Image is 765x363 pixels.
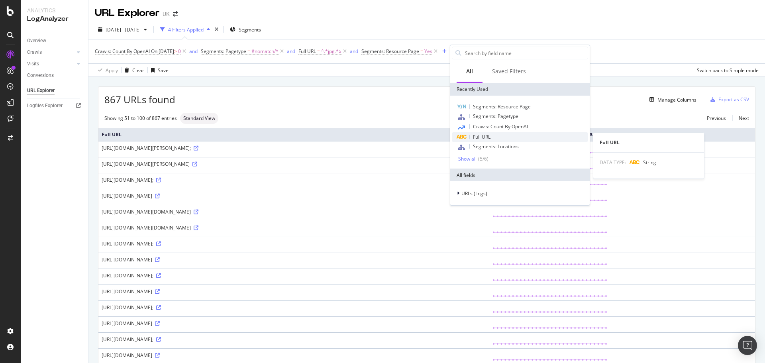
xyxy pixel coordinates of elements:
div: [URL][DOMAIN_NAME] [102,192,486,199]
span: = [247,48,250,55]
th: Crawls: Good HTTP Codes Count By OpenAI [489,128,755,141]
button: 4 Filters Applied [157,23,213,36]
div: [URL][DOMAIN_NAME] [102,288,486,295]
a: Previous [700,112,732,124]
span: 0 [178,46,181,57]
div: Save [158,67,169,74]
a: Logfiles Explorer [27,102,82,110]
div: Overview [27,37,46,45]
a: Overview [27,37,82,45]
span: [DATE] - [DATE] [106,26,141,33]
span: Segments: Resource Page [361,48,419,55]
div: URL Explorer [27,86,55,95]
span: Segments: Pagetype [473,113,518,120]
span: = [420,48,423,55]
span: String [643,159,656,166]
span: #nomatch/* [251,46,279,57]
a: Next [732,112,749,124]
div: and [350,48,358,55]
span: Full URL [298,48,316,55]
span: > [174,48,177,55]
div: times [213,26,220,33]
span: Standard View [183,116,215,121]
div: neutral label [180,113,218,124]
a: Conversions [27,71,82,80]
div: Apply [106,67,118,74]
div: and [287,48,295,55]
span: Segments: Pagetype [201,48,246,55]
span: 867 URLs found [104,93,175,106]
button: [DATE] - [DATE] [95,23,150,36]
div: [URL][DOMAIN_NAME][DOMAIN_NAME] [102,224,486,231]
div: [URL][DOMAIN_NAME]; [102,240,486,247]
button: Manage Columns [646,95,696,104]
span: Segments: Resource Page [473,103,531,110]
div: [URL][DOMAIN_NAME][PERSON_NAME]; [102,145,486,151]
div: 4 Filters Applied [168,26,204,33]
span: DATA TYPE: [600,159,626,166]
span: Crawls: Count By OpenAI [95,48,150,55]
div: All [466,67,473,75]
div: Full URL [593,139,704,146]
span: Crawls: Count By OpenAI [473,123,528,130]
a: Crawls [27,48,75,57]
span: Yes [424,46,432,57]
button: Apply [95,64,118,77]
div: Open Intercom Messenger [738,336,757,355]
th: Full URL: activate to sort column ascending [98,128,489,141]
span: Full URL [473,133,490,140]
span: Segments [239,26,261,33]
div: UK [163,10,170,18]
button: Add Filter [439,47,471,56]
div: and [189,48,198,55]
div: Analytics [27,6,82,14]
div: Saved Filters [492,67,526,75]
a: Visits [27,60,75,68]
div: Switch back to Simple mode [697,67,759,74]
div: Export as CSV [718,96,749,103]
div: Showing 51 to 100 of 867 entries [104,115,177,122]
div: ( 5 / 6 ) [477,155,488,162]
div: [URL][DOMAIN_NAME]; [102,272,486,279]
button: Switch back to Simple mode [694,64,759,77]
div: Manage Columns [657,96,696,103]
div: Clear [132,67,144,74]
div: URL Explorer [95,6,159,20]
span: Segments: Locations [473,143,519,150]
button: Export as CSV [707,93,749,106]
div: [URL][DOMAIN_NAME][DOMAIN_NAME] [102,208,486,215]
div: Visits [27,60,39,68]
div: [URL][DOMAIN_NAME]; [102,336,486,343]
span: = [317,48,320,55]
div: Recently Used [450,83,590,96]
span: URLs (Logs) [461,190,487,197]
div: Logfiles Explorer [27,102,63,110]
div: [URL][DOMAIN_NAME][PERSON_NAME] [102,161,486,167]
button: Segments [227,23,264,36]
a: URL Explorer [27,86,82,95]
div: All fields [450,169,590,181]
div: [URL][DOMAIN_NAME]; [102,177,486,183]
input: Search by field name [464,47,588,59]
button: and [287,47,295,55]
div: [URL][DOMAIN_NAME] [102,352,486,359]
div: Conversions [27,71,54,80]
div: LogAnalyzer [27,14,82,24]
div: [URL][DOMAIN_NAME] [102,320,486,327]
button: Save [148,64,169,77]
span: On [DATE] [151,48,174,55]
div: Crawls [27,48,42,57]
div: [URL][DOMAIN_NAME]; [102,304,486,311]
div: arrow-right-arrow-left [173,11,178,17]
button: Clear [122,64,144,77]
div: [URL][DOMAIN_NAME] [102,256,486,263]
button: and [350,47,358,55]
button: and [189,47,198,55]
div: Show all [458,156,477,162]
